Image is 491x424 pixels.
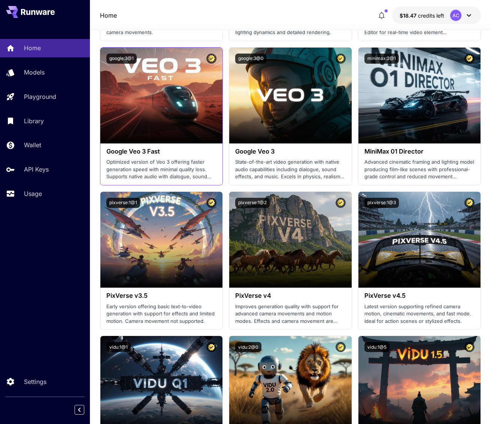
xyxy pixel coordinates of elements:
button: $18.47162AC [392,7,481,24]
h3: PixVerse v4.5 [364,292,475,299]
img: alt [100,48,222,143]
span: credits left [418,12,444,19]
p: Usage [24,189,42,198]
p: Improves generation quality with support for advanced camera movements and motion modes. Effects ... [235,303,345,325]
p: Playground [24,92,56,101]
h3: MiniMax 01 Director [364,148,475,155]
p: State-of-the-art video generation with native audio capabilities including dialogue, sound effect... [235,158,345,181]
button: pixverse:1@1 [106,198,140,208]
button: google:3@0 [235,54,267,64]
button: Certified Model – Vetted for best performance and includes a commercial license. [206,198,216,208]
button: pixverse:1@3 [364,198,399,208]
button: minimax:2@1 [364,54,399,64]
p: Latest version supporting refined camera motion, cinematic movements, and fast mode. Ideal for ac... [364,303,475,325]
div: Collapse sidebar [80,403,90,417]
p: Wallet [24,140,41,149]
p: Library [24,116,44,125]
button: vidu:2@0 [235,342,261,352]
button: google:3@1 [106,54,137,64]
p: Advanced cinematic framing and lighting model producing film-like scenes with professional-grade ... [364,158,475,181]
button: Certified Model – Vetted for best performance and includes a commercial license. [464,198,475,208]
h3: Google Veo 3 [235,148,345,155]
img: alt [229,48,351,143]
button: vidu:1@5 [364,342,390,352]
p: Home [24,43,41,52]
img: alt [100,192,222,288]
a: Home [100,11,117,20]
img: alt [229,192,351,288]
p: Early version offering basic text-to-video generation with support for effects and limited motion... [106,303,216,325]
span: $18.47 [400,12,418,19]
button: vidu:1@1 [106,342,131,352]
div: AC [450,10,461,21]
p: API Keys [24,165,49,174]
button: Collapse sidebar [75,405,84,415]
button: Certified Model – Vetted for best performance and includes a commercial license. [336,54,346,64]
p: Settings [24,377,46,386]
h3: PixVerse v3.5 [106,292,216,299]
h3: Google Veo 3 Fast [106,148,216,155]
button: Certified Model – Vetted for best performance and includes a commercial license. [206,342,216,352]
h3: PixVerse v4 [235,292,345,299]
button: Certified Model – Vetted for best performance and includes a commercial license. [336,342,346,352]
button: Certified Model – Vetted for best performance and includes a commercial license. [464,342,475,352]
img: alt [358,192,481,288]
p: Models [24,68,45,77]
p: Optimized version of Veo 3 offering faster generation speed with minimal quality loss. Supports n... [106,158,216,181]
button: Certified Model – Vetted for best performance and includes a commercial license. [464,54,475,64]
button: Certified Model – Vetted for best performance and includes a commercial license. [206,54,216,64]
img: alt [358,48,481,143]
div: $18.47162 [400,12,444,19]
nav: breadcrumb [100,11,117,20]
button: Certified Model – Vetted for best performance and includes a commercial license. [336,198,346,208]
button: pixverse:1@2 [235,198,270,208]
